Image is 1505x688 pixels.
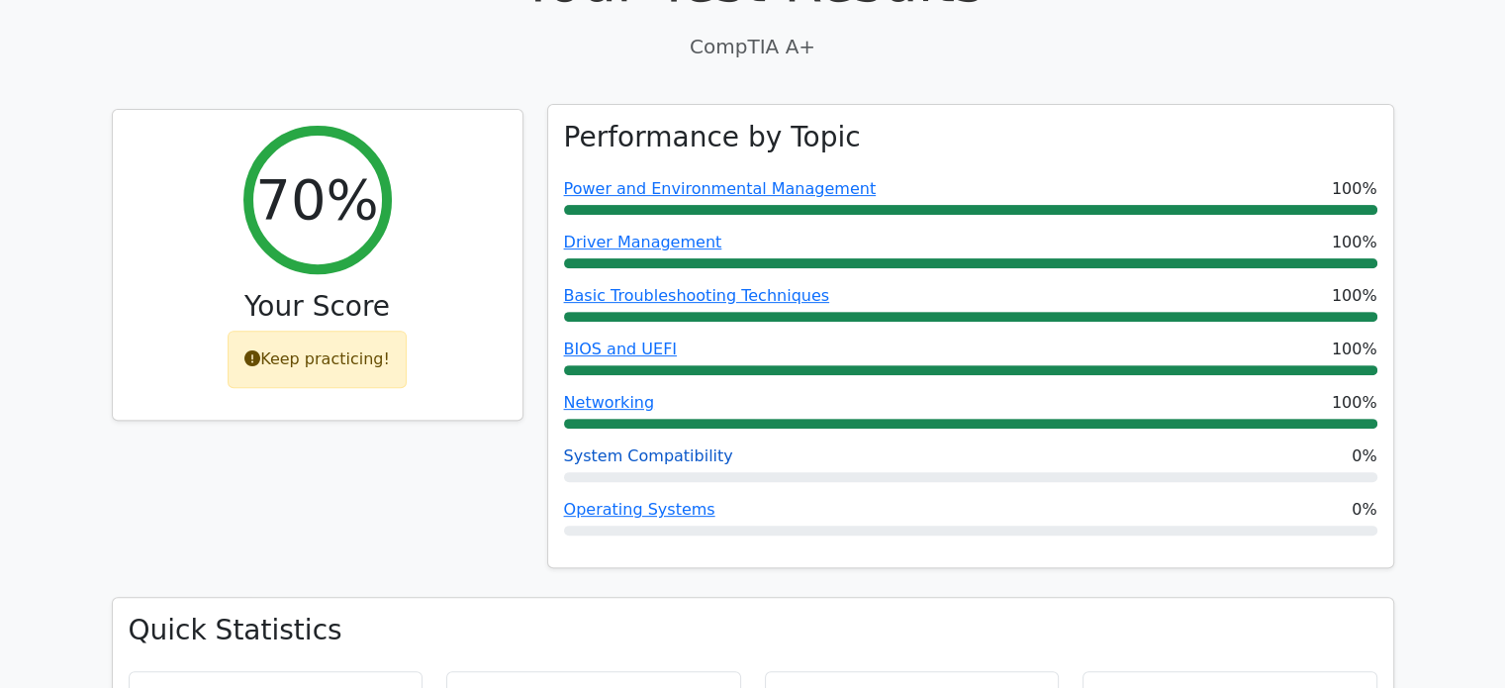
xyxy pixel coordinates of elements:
p: CompTIA A+ [112,32,1394,61]
a: Networking [564,393,655,412]
span: 100% [1332,391,1377,415]
a: Basic Troubleshooting Techniques [564,286,830,305]
h3: Your Score [129,290,507,324]
h2: 70% [255,166,378,233]
a: Power and Environmental Management [564,179,877,198]
h3: Quick Statistics [129,614,1377,647]
a: System Compatibility [564,446,733,465]
span: 100% [1332,284,1377,308]
span: 100% [1332,338,1377,361]
a: Driver Management [564,233,722,251]
a: BIOS and UEFI [564,340,677,358]
a: Operating Systems [564,500,715,519]
span: 0% [1352,444,1376,468]
span: 100% [1332,231,1377,254]
span: 0% [1352,498,1376,522]
div: Keep practicing! [228,331,407,388]
span: 100% [1332,177,1377,201]
h3: Performance by Topic [564,121,861,154]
